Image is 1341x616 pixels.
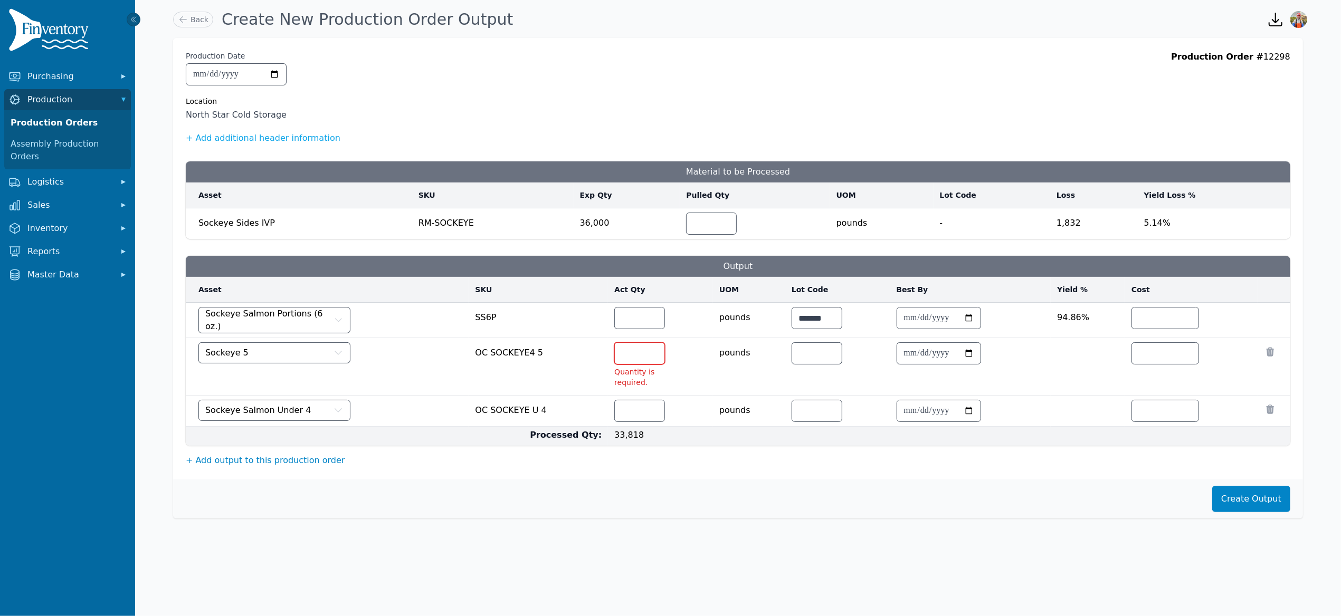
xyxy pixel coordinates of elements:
[713,277,785,303] th: UOM
[469,303,608,338] td: SS6P
[469,396,608,427] td: OC SOCKEYE U 4
[680,182,830,208] th: Pulled Qty
[4,66,131,87] button: Purchasing
[940,213,1044,229] span: -
[4,89,131,110] button: Production
[412,208,574,239] td: RM-SOCKEYE
[1163,218,1171,228] span: %
[186,277,469,303] th: Asset
[27,93,112,106] span: Production
[1265,404,1276,415] button: Remove
[186,182,412,208] th: Asset
[198,342,350,363] button: Sockeye 5
[1290,11,1307,28] img: Sera Wheeler
[222,10,513,29] h1: Create New Production Order Output
[173,12,213,27] a: Back
[8,8,93,55] img: Finventory
[186,454,345,467] button: + Add output to this production order
[27,222,112,235] span: Inventory
[186,161,1290,182] h3: Material to be Processed
[186,109,287,121] span: North Star Cold Storage
[198,400,350,421] button: Sockeye Salmon Under 4
[27,245,112,258] span: Reports
[412,182,574,208] th: SKU
[614,367,665,388] li: Quantity is required.
[4,264,131,285] button: Master Data
[198,307,350,333] button: Sockeye Salmon Portions (6 oz.)
[186,427,608,446] td: Processed Qty:
[830,182,934,208] th: UOM
[205,307,331,333] span: Sockeye Salmon Portions (6 oz.)
[608,277,713,303] th: Act Qty
[836,210,927,229] span: pounds
[574,208,680,239] td: 36,000
[186,256,1290,277] h3: Output
[469,338,608,396] td: OC SOCKEYE4 5
[1212,486,1290,512] button: Create Output
[1050,208,1137,239] td: 1,832
[4,241,131,262] button: Reports
[205,346,249,359] span: Sockeye 5
[1171,51,1290,121] div: 12298
[4,171,131,192] button: Logistics
[198,218,275,228] span: Sockeye Sides IVP
[719,398,779,417] span: pounds
[614,430,644,440] span: 33,818
[574,182,680,208] th: Exp Qty
[1051,303,1125,338] td: 94.86
[1265,346,1276,357] button: Remove
[890,277,1051,303] th: Best By
[6,133,129,167] a: Assembly Production Orders
[719,340,779,359] span: pounds
[6,112,129,133] a: Production Orders
[27,70,112,83] span: Purchasing
[186,96,287,107] div: Location
[1171,52,1263,62] span: Production Order #
[1137,208,1290,239] td: 5.14
[27,268,112,281] span: Master Data
[1050,182,1137,208] th: Loss
[469,277,608,303] th: SKU
[1081,312,1089,322] span: %
[934,182,1051,208] th: Lot Code
[186,132,340,145] button: + Add additional header information
[4,218,131,239] button: Inventory
[186,51,245,61] label: Production Date
[27,176,112,188] span: Logistics
[4,195,131,216] button: Sales
[1125,277,1258,303] th: Cost
[1051,277,1125,303] th: Yield %
[1137,182,1290,208] th: Yield Loss %
[719,305,779,324] span: pounds
[27,199,112,211] span: Sales
[205,404,311,417] span: Sockeye Salmon Under 4
[785,277,890,303] th: Lot Code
